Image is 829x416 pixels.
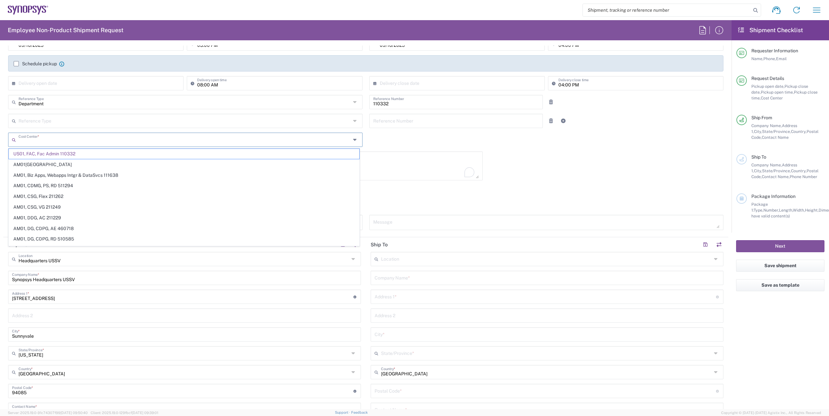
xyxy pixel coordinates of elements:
[754,168,762,173] span: City,
[751,123,782,128] span: Company Name,
[805,208,819,213] span: Height,
[754,129,762,134] span: City,
[751,56,763,61] span: Name,
[9,202,359,212] span: AM01, CSG, VG 211249
[9,245,359,255] span: AM01, DG, EM, R&D 510663
[776,56,787,61] span: Email
[60,411,88,415] span: [DATE] 09:50:40
[751,154,766,160] span: Ship To
[559,116,568,125] a: Add Reference
[762,168,791,173] span: State/Province,
[583,4,751,16] input: Shipment, tracking or reference number
[721,410,821,416] span: Copyright © [DATE]-[DATE] Agistix Inc., All Rights Reserved
[763,56,776,61] span: Phone,
[761,96,783,100] span: Cost Center
[751,84,784,89] span: Pickup open date,
[9,224,359,234] span: AM01, DG, CDPG, AE 460718
[9,149,359,159] span: US01, FAC, Fac Admin 110332
[761,90,794,95] span: Pickup open time,
[8,26,123,34] h2: Employee Non-Product Shipment Request
[754,208,763,213] span: Type,
[791,129,807,134] span: Country,
[351,410,368,414] a: Feedback
[736,260,824,272] button: Save shipment
[736,279,824,291] button: Save as template
[9,181,359,191] span: AM01, CDMG, PS, RD 511294
[335,410,351,414] a: Support
[9,170,359,180] span: AM01, Biz Apps, Webapps Intgr & DataSvcs 111638
[779,208,793,213] span: Length,
[737,26,803,34] h2: Shipment Checklist
[9,160,359,170] span: AM01[GEOGRAPHIC_DATA]
[762,135,789,140] span: Contact Name
[9,191,359,201] span: AM01, CSG, Flex 211262
[9,234,359,244] span: AM01, DG, CDPG, RD 510585
[793,208,805,213] span: Width,
[546,97,555,107] a: Remove Reference
[751,202,768,213] span: Package 1:
[14,61,57,66] label: Schedule pickup
[762,129,791,134] span: State/Province,
[762,174,790,179] span: Contact Name,
[132,411,158,415] span: [DATE] 09:39:01
[736,240,824,252] button: Next
[8,411,88,415] span: Server: 2025.19.0-91c74307f99
[751,48,798,53] span: Requester Information
[790,174,817,179] span: Phone Number
[546,116,555,125] a: Remove Reference
[371,241,388,248] h2: Ship To
[751,115,772,120] span: Ship From
[91,411,158,415] span: Client: 2025.19.0-129fbcf
[763,208,779,213] span: Number,
[9,213,359,223] span: AM01, DDG, AC 211229
[791,168,807,173] span: Country,
[751,162,782,167] span: Company Name,
[751,194,796,199] span: Package Information
[751,76,784,81] span: Request Details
